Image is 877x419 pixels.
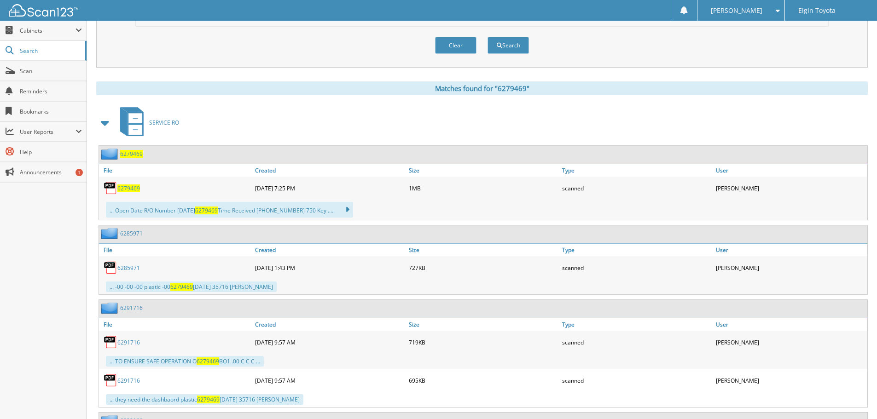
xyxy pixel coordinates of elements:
img: PDF.png [104,373,117,387]
div: 695KB [407,371,560,390]
span: Announcements [20,168,82,176]
span: 6279469 [170,283,193,291]
a: User [714,244,867,256]
div: scanned [560,258,714,277]
img: folder2.png [101,228,120,239]
a: Created [253,164,407,177]
a: File [99,164,253,177]
a: File [99,318,253,331]
div: [DATE] 7:25 PM [253,179,407,197]
img: scan123-logo-white.svg [9,4,78,17]
a: Size [407,164,560,177]
span: Scan [20,67,82,75]
span: 6279469 [197,357,219,365]
span: Elgin Toyota [798,8,836,13]
a: 6291716 [117,377,140,385]
div: [PERSON_NAME] [714,258,867,277]
div: [DATE] 9:57 AM [253,371,407,390]
a: SERVICE RO [115,104,179,141]
img: folder2.png [101,148,120,160]
span: Bookmarks [20,108,82,115]
div: Matches found for "6279469" [96,81,868,95]
img: PDF.png [104,261,117,275]
div: scanned [560,371,714,390]
span: Cabinets [20,27,76,34]
img: PDF.png [104,335,117,349]
a: 6279469 [120,150,143,158]
span: Reminders [20,87,82,95]
a: User [714,164,867,177]
button: Clear [435,37,476,54]
a: Created [253,318,407,331]
a: User [714,318,867,331]
div: 727KB [407,258,560,277]
div: 719KB [407,333,560,351]
div: [PERSON_NAME] [714,333,867,351]
a: Size [407,318,560,331]
div: [PERSON_NAME] [714,179,867,197]
a: Created [253,244,407,256]
span: [PERSON_NAME] [711,8,762,13]
div: ... TO ENSURE SAFE OPERATION O BO1 .00 C C C ... [106,356,264,367]
a: 6279469 [117,184,140,192]
a: Size [407,244,560,256]
div: [DATE] 9:57 AM [253,333,407,351]
img: folder2.png [101,302,120,314]
div: ... -00 -00 -00 plastic -00 [DATE] 35716 [PERSON_NAME] [106,281,277,292]
div: [PERSON_NAME] [714,371,867,390]
div: 1 [76,169,83,176]
div: ... Open Date R/O Number [DATE] Time Received [PHONE_NUMBER] 750 Key ..... [106,202,353,218]
button: Search [488,37,529,54]
span: SERVICE RO [149,119,179,126]
span: 6279469 [197,396,220,403]
a: 6291716 [117,339,140,346]
div: ... they need the dashbaord plastic [DATE] 35716 [PERSON_NAME] [106,394,303,405]
a: File [99,244,253,256]
a: Type [560,318,714,331]
iframe: Chat Widget [831,375,877,419]
a: 6285971 [117,264,140,272]
span: Search [20,47,81,55]
div: 1MB [407,179,560,197]
a: Type [560,164,714,177]
div: [DATE] 1:43 PM [253,258,407,277]
div: scanned [560,333,714,351]
span: 6279469 [195,207,218,214]
span: Help [20,148,82,156]
span: User Reports [20,128,76,136]
div: scanned [560,179,714,197]
a: 6291716 [120,304,143,312]
a: 6285971 [120,230,143,237]
a: Type [560,244,714,256]
img: PDF.png [104,181,117,195]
